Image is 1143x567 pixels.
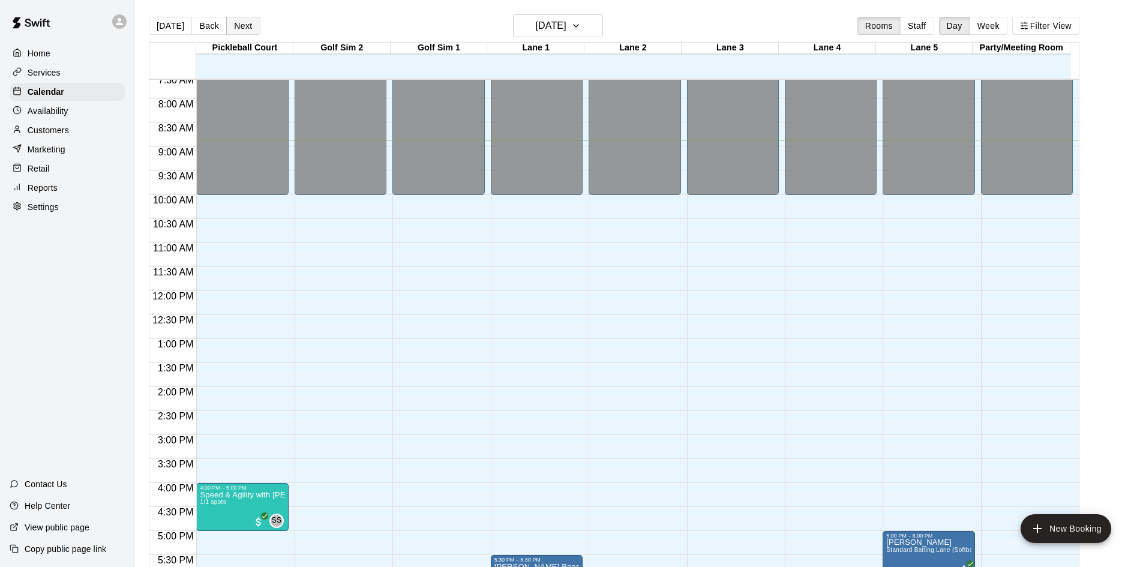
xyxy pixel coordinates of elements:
span: 7:30 AM [155,75,197,85]
span: 8:30 AM [155,123,197,133]
button: [DATE] [149,17,192,35]
a: Calendar [10,83,125,101]
p: Contact Us [25,478,67,490]
p: Retail [28,163,50,175]
div: 5:00 PM – 6:00 PM [886,533,971,539]
p: Copy public page link [25,543,106,555]
a: Services [10,64,125,82]
span: 11:30 AM [150,267,197,277]
span: 9:30 AM [155,171,197,181]
span: 1:30 PM [155,363,197,373]
div: Lane 2 [584,43,682,54]
a: Availability [10,102,125,120]
span: 1/1 spots filled [200,499,226,505]
span: 12:30 PM [149,315,196,325]
div: Lane 1 [487,43,584,54]
span: 3:30 PM [155,459,197,469]
div: Lane 4 [779,43,876,54]
span: All customers have paid [253,516,265,528]
span: 11:00 AM [150,243,197,253]
p: Customers [28,124,69,136]
p: Availability [28,105,68,117]
p: Services [28,67,61,79]
button: [DATE] [513,14,603,37]
button: Filter View [1012,17,1079,35]
button: Next [226,17,260,35]
p: Reports [28,182,58,194]
h6: [DATE] [536,17,566,34]
span: 4:30 PM [155,507,197,517]
div: 4:00 PM – 5:00 PM: Speed & Agility with Danae Fowler [196,483,288,531]
span: 9:00 AM [155,147,197,157]
p: Calendar [28,86,64,98]
span: Standard Batting Lane (Softball or Baseball) [886,547,1012,553]
div: Pickleball Court [196,43,293,54]
button: Day [939,17,970,35]
span: 2:30 PM [155,411,197,421]
a: Reports [10,179,125,197]
span: 12:00 PM [149,291,196,301]
a: Home [10,44,125,62]
div: Lane 5 [876,43,973,54]
p: Help Center [25,500,70,512]
div: Lane 3 [682,43,779,54]
p: View public page [25,521,89,533]
span: 10:30 AM [150,219,197,229]
button: Rooms [857,17,901,35]
button: add [1021,514,1111,543]
div: Golf Sim 2 [293,43,391,54]
span: 2:00 PM [155,387,197,397]
div: Southern Swing Sports [269,514,284,528]
button: Staff [900,17,934,35]
div: Golf Sim 1 [391,43,488,54]
div: 4:00 PM – 5:00 PM [200,485,284,491]
a: Marketing [10,140,125,158]
div: 5:30 PM – 6:30 PM [494,557,579,563]
p: Home [28,47,50,59]
span: 5:00 PM [155,531,197,541]
span: 10:00 AM [150,195,197,205]
a: Settings [10,198,125,216]
span: 8:00 AM [155,99,197,109]
div: Party/Meeting Room [973,43,1070,54]
span: 4:00 PM [155,483,197,493]
a: Retail [10,160,125,178]
span: 1:00 PM [155,339,197,349]
span: 5:30 PM [155,555,197,565]
button: Week [970,17,1007,35]
p: Marketing [28,143,65,155]
span: Southern Swing Sports [274,514,284,528]
button: Back [191,17,227,35]
span: SS [271,515,281,527]
p: Settings [28,201,59,213]
span: 3:00 PM [155,435,197,445]
a: Customers [10,121,125,139]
